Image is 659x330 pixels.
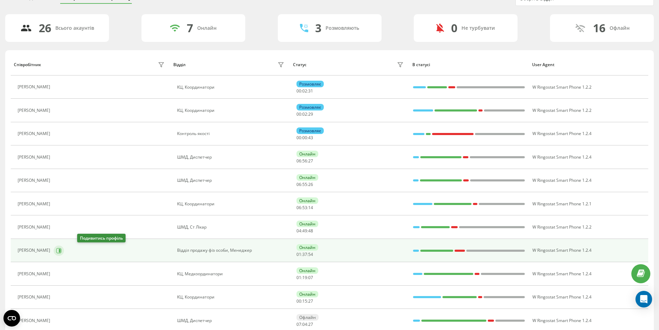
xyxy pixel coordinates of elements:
div: [PERSON_NAME] [18,202,52,206]
div: [PERSON_NAME] [18,225,52,230]
div: Онлайн [296,221,318,227]
div: Відділ продажу фіз особи, Менеджер [177,248,286,253]
span: 54 [308,251,313,257]
span: 07 [296,321,301,327]
div: Розмовляє [296,104,324,110]
div: Розмовляє [296,127,324,134]
span: 07 [308,275,313,280]
span: 00 [296,135,301,141]
div: В статусі [412,62,525,67]
div: Всього акаунтів [55,25,94,31]
div: КЦ, Координатори [177,202,286,206]
span: 19 [302,275,307,280]
div: : : [296,112,313,117]
div: Онлайн [296,151,318,157]
span: 04 [296,228,301,234]
div: Подивитись профіль [77,234,126,242]
span: 27 [308,298,313,304]
span: W Ringostat Smart Phone 1.2.4 [532,271,592,277]
div: : : [296,252,313,257]
span: W Ringostat Smart Phone 1.2.2 [532,84,592,90]
span: W Ringostat Smart Phone 1.2.4 [532,131,592,136]
span: 48 [308,228,313,234]
div: КЦ, Медкоординатори [177,271,286,276]
button: Open CMP widget [3,310,20,327]
div: : : [296,299,313,304]
span: 02 [302,88,307,94]
span: W Ringostat Smart Phone 1.2.4 [532,294,592,300]
div: : : [296,89,313,93]
div: Онлайн [296,267,318,274]
span: W Ringostat Smart Phone 1.2.4 [532,154,592,160]
div: КЦ, Координатори [177,108,286,113]
div: 26 [39,21,51,35]
span: 49 [302,228,307,234]
div: [PERSON_NAME] [18,155,52,160]
div: Онлайн [296,174,318,181]
span: 27 [308,321,313,327]
span: 15 [302,298,307,304]
div: Офлайн [610,25,630,31]
span: 31 [308,88,313,94]
span: 43 [308,135,313,141]
div: КЦ, Координатори [177,85,286,90]
span: W Ringostat Smart Phone 1.2.2 [532,107,592,113]
span: W Ringostat Smart Phone 1.2.4 [532,247,592,253]
div: [PERSON_NAME] [18,178,52,183]
span: 01 [296,251,301,257]
div: [PERSON_NAME] [18,108,52,113]
span: 53 [302,205,307,211]
span: 55 [302,181,307,187]
span: 00 [296,88,301,94]
div: Open Intercom Messenger [635,291,652,307]
div: User Agent [532,62,645,67]
div: [PERSON_NAME] [18,84,52,89]
div: 16 [593,21,605,35]
div: [PERSON_NAME] [18,295,52,300]
div: : : [296,182,313,187]
div: [PERSON_NAME] [18,131,52,136]
span: 00 [296,111,301,117]
div: КЦ, Координатори [177,295,286,300]
span: 56 [302,158,307,164]
div: Співробітник [14,62,41,67]
span: W Ringostat Smart Phone 1.2.1 [532,201,592,207]
div: : : [296,159,313,163]
div: Статус [293,62,306,67]
div: Онлайн [197,25,217,31]
span: 02 [302,111,307,117]
span: W Ringostat Smart Phone 1.2.4 [532,177,592,183]
span: 14 [308,205,313,211]
div: Відділ [173,62,185,67]
div: 7 [187,21,193,35]
span: 00 [296,298,301,304]
div: : : [296,275,313,280]
div: ШМД, Диспетчер [177,155,286,160]
div: : : [296,135,313,140]
div: [PERSON_NAME] [18,248,52,253]
span: 06 [296,158,301,164]
span: 27 [308,158,313,164]
span: 04 [302,321,307,327]
div: Контроль якості [177,131,286,136]
span: W Ringostat Smart Phone 1.2.4 [532,318,592,323]
div: ШМД, Диспетчер [177,178,286,183]
span: 26 [308,181,313,187]
div: : : [296,205,313,210]
span: W Ringostat Smart Phone 1.2.2 [532,224,592,230]
div: Розмовляють [326,25,359,31]
span: 06 [296,181,301,187]
div: ШМД, Диспетчер [177,318,286,323]
div: Розмовляє [296,81,324,87]
div: 0 [451,21,457,35]
span: 00 [302,135,307,141]
div: Офлайн [296,314,319,321]
span: 06 [296,205,301,211]
div: [PERSON_NAME] [18,318,52,323]
div: ШМД, Ст Лікар [177,225,286,230]
div: 3 [315,21,321,35]
div: : : [296,229,313,233]
div: Онлайн [296,291,318,297]
div: Онлайн [296,244,318,251]
div: [PERSON_NAME] [18,271,52,276]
